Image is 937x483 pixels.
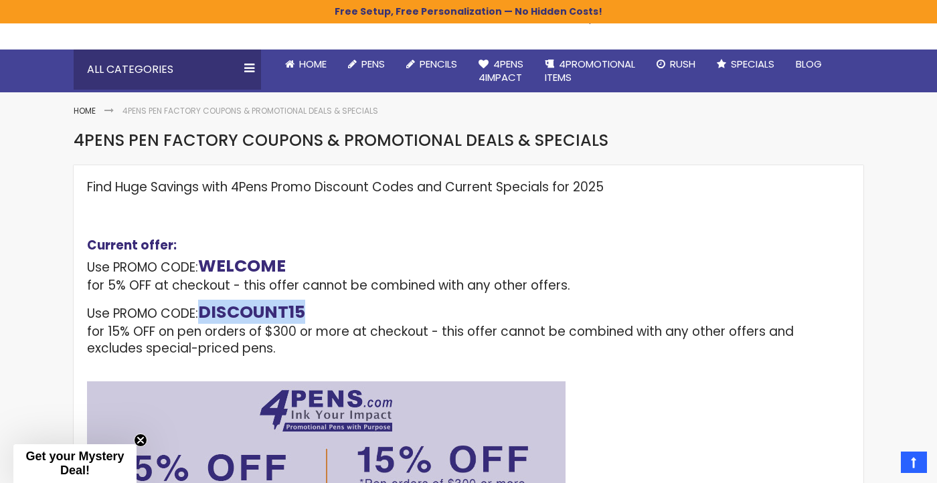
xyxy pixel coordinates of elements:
[74,129,608,151] span: 4Pens Pen Factory Coupons & Promotional Deals & Specials
[670,57,695,71] span: Rush
[468,50,534,93] a: 4Pens4impact
[25,450,124,477] span: Get your Mystery Deal!
[87,304,794,357] span: Use PROMO CODE: for 15% OFF on pen orders of $300 or more at checkout - this offer cannot be comb...
[87,236,177,254] strong: Current offer:
[545,57,635,84] span: 4PROMOTIONAL ITEMS
[706,50,785,79] a: Specials
[396,50,468,79] a: Pencils
[74,105,96,116] a: Home
[337,50,396,79] a: Pens
[13,444,137,483] div: Get your Mystery Deal!Close teaser
[479,57,523,84] span: 4Pens 4impact
[420,57,457,71] span: Pencils
[361,57,385,71] span: Pens
[901,452,927,473] a: Top
[198,300,305,324] strong: DISCOUNT15
[646,50,706,79] a: Rush
[122,105,378,116] strong: 4Pens Pen Factory Coupons & Promotional Deals & Specials
[274,50,337,79] a: Home
[74,50,261,90] div: All Categories
[134,433,147,447] button: Close teaser
[785,50,833,79] a: Blog
[87,178,604,196] span: Find Huge Savings with 4Pens Promo Discount Codes and Current Specials for 2025
[87,236,570,294] span: Use PROMO CODE: for 5% OFF at checkout - this offer cannot be combined with any other offers.
[731,57,774,71] span: Specials
[198,254,286,278] strong: WELCOME
[534,50,646,93] a: 4PROMOTIONALITEMS
[299,57,327,71] span: Home
[796,57,822,71] span: Blog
